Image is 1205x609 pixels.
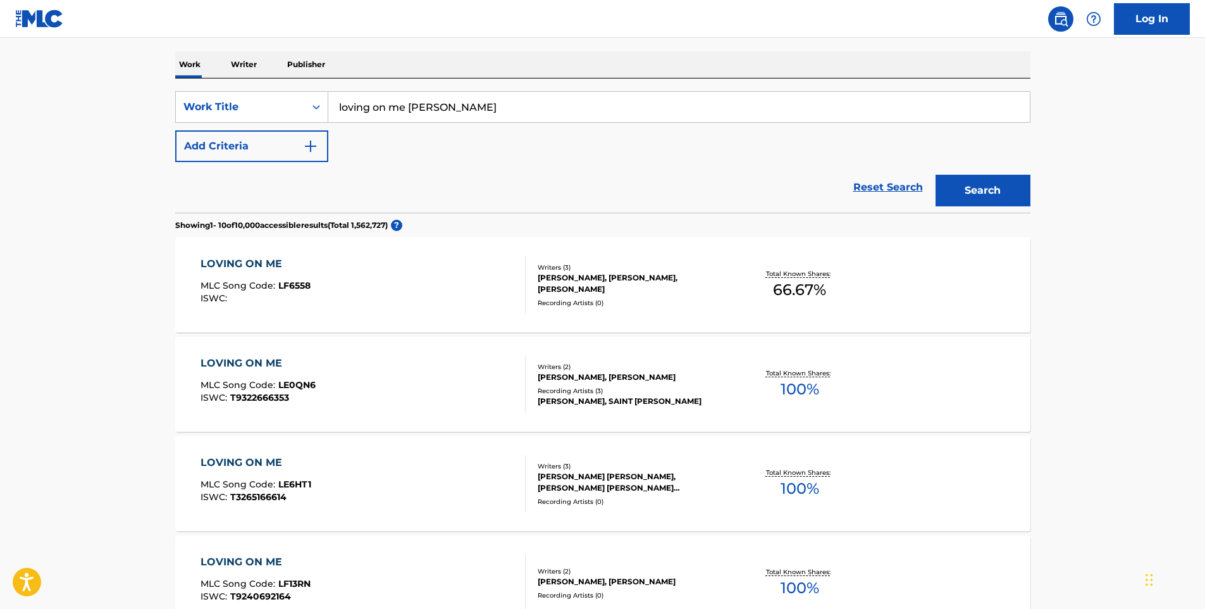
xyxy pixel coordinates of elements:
div: [PERSON_NAME], [PERSON_NAME] [538,372,729,383]
span: ? [391,220,402,231]
span: MLC Song Code : [201,280,278,291]
button: Add Criteria [175,130,328,162]
img: 9d2ae6d4665cec9f34b9.svg [303,139,318,154]
a: Reset Search [847,173,929,201]
span: 66.67 % [773,279,826,301]
img: search [1053,11,1068,27]
div: Recording Artists ( 3 ) [538,386,729,396]
button: Search [936,175,1030,206]
p: Showing 1 - 10 of 10,000 accessible results (Total 1,562,727 ) [175,220,388,231]
span: LE0QN6 [278,379,316,391]
div: Writers ( 2 ) [538,567,729,576]
div: Recording Artists ( 0 ) [538,591,729,600]
img: help [1086,11,1101,27]
span: MLC Song Code : [201,479,278,490]
div: LOVING ON ME [201,555,311,570]
p: Total Known Shares: [766,468,834,477]
span: 100 % [781,477,819,500]
p: Publisher [283,51,329,78]
span: ISWC : [201,392,230,403]
span: MLC Song Code : [201,578,278,589]
span: T9240692164 [230,591,291,602]
p: Total Known Shares: [766,368,834,378]
span: T9322666353 [230,392,289,403]
div: Writers ( 3 ) [538,263,729,272]
div: Help [1081,6,1106,32]
a: LOVING ON MEMLC Song Code:LE6HT1ISWC:T3265166614Writers (3)[PERSON_NAME] [PERSON_NAME], [PERSON_N... [175,436,1030,531]
span: LF6558 [278,280,311,291]
span: LE6HT1 [278,479,311,490]
span: 100 % [781,577,819,600]
span: 100 % [781,378,819,401]
span: LF13RN [278,578,311,589]
div: [PERSON_NAME], SAINT [PERSON_NAME] [538,396,729,407]
p: Writer [227,51,261,78]
form: Search Form [175,91,1030,213]
div: [PERSON_NAME], [PERSON_NAME], [PERSON_NAME] [538,272,729,295]
div: [PERSON_NAME] [PERSON_NAME], [PERSON_NAME] [PERSON_NAME] [PERSON_NAME] [538,471,729,494]
div: Recording Artists ( 0 ) [538,298,729,308]
a: LOVING ON MEMLC Song Code:LF6558ISWC:Writers (3)[PERSON_NAME], [PERSON_NAME], [PERSON_NAME]Record... [175,237,1030,332]
a: LOVING ON MEMLC Song Code:LE0QN6ISWC:T9322666353Writers (2)[PERSON_NAME], [PERSON_NAME]Recording ... [175,337,1030,432]
div: Work Title [183,99,297,115]
span: ISWC : [201,491,230,503]
p: Total Known Shares: [766,269,834,279]
div: Writers ( 2 ) [538,362,729,372]
div: LOVING ON ME [201,455,311,470]
span: ISWC : [201,591,230,602]
div: LOVING ON ME [201,356,316,371]
span: ISWC : [201,292,230,304]
iframe: Chat Widget [1142,548,1205,609]
img: MLC Logo [15,9,64,28]
div: Recording Artists ( 0 ) [538,497,729,506]
p: Work [175,51,204,78]
div: Writers ( 3 ) [538,461,729,471]
span: T3265166614 [230,491,287,503]
div: [PERSON_NAME], [PERSON_NAME] [538,576,729,587]
a: Public Search [1048,6,1073,32]
p: Total Known Shares: [766,567,834,577]
div: Drag [1146,561,1153,599]
a: Log In [1114,3,1190,35]
span: MLC Song Code : [201,379,278,391]
div: LOVING ON ME [201,256,311,272]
